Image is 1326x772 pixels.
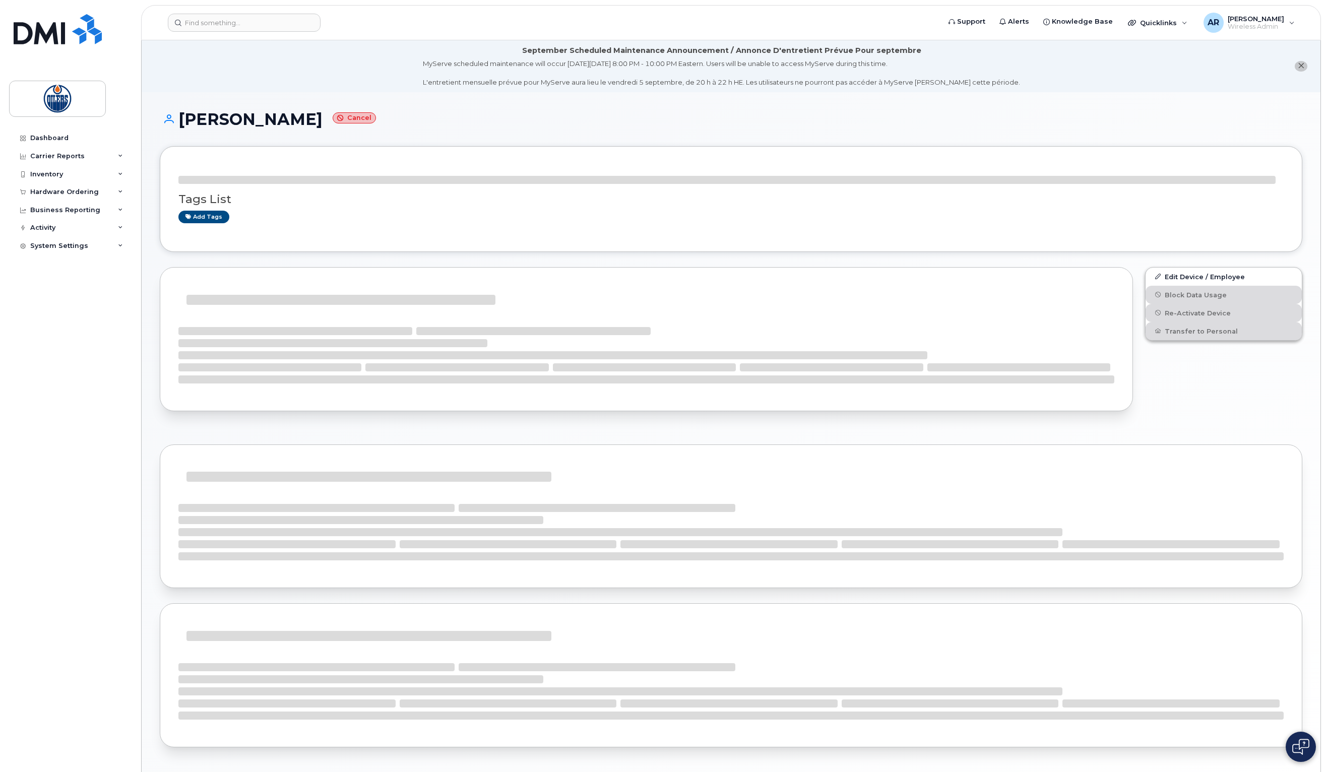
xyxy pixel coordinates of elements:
[1146,322,1302,340] button: Transfer to Personal
[1146,286,1302,304] button: Block Data Usage
[178,211,229,223] a: Add tags
[1292,739,1309,755] img: Open chat
[160,110,1302,128] h1: [PERSON_NAME]
[1165,309,1231,316] span: Re-Activate Device
[1146,304,1302,322] button: Re-Activate Device
[423,59,1020,87] div: MyServe scheduled maintenance will occur [DATE][DATE] 8:00 PM - 10:00 PM Eastern. Users will be u...
[522,45,921,56] div: September Scheduled Maintenance Announcement / Annonce D'entretient Prévue Pour septembre
[1146,268,1302,286] a: Edit Device / Employee
[333,112,376,124] small: Cancel
[178,193,1284,206] h3: Tags List
[1295,61,1307,72] button: close notification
